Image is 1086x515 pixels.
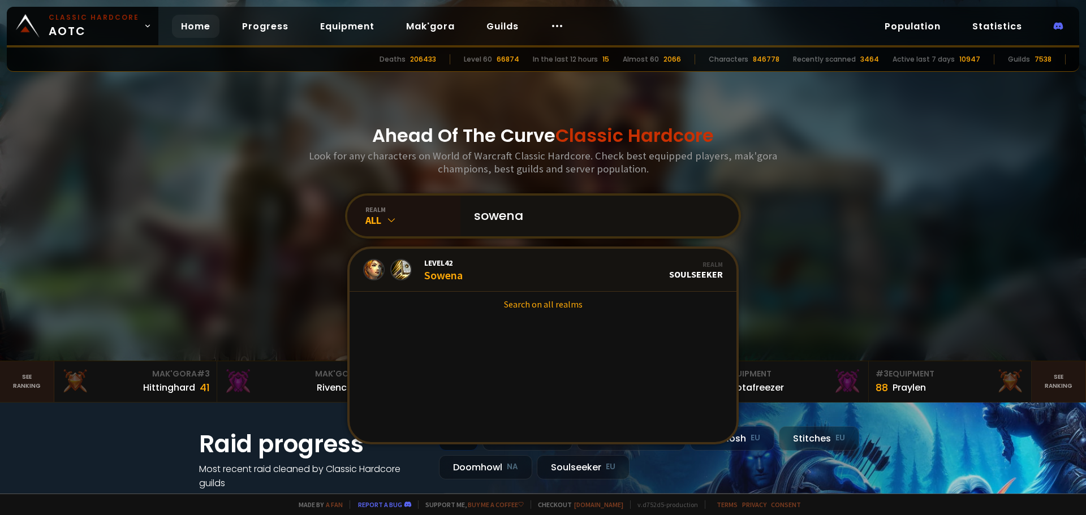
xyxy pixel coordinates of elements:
h3: Look for any characters on World of Warcraft Classic Hardcore. Check best equipped players, mak'g... [304,149,782,175]
a: Statistics [963,15,1031,38]
div: 66874 [497,54,519,64]
div: 15 [602,54,609,64]
a: Guilds [477,15,528,38]
small: EU [606,461,615,473]
div: Equipment [713,368,861,380]
div: Almost 60 [623,54,659,64]
div: 41 [200,380,210,395]
div: Mak'Gora [61,368,210,380]
div: Hittinghard [143,380,195,395]
a: Classic HardcoreAOTC [7,7,158,45]
span: Classic Hardcore [555,123,714,148]
span: Level 42 [424,258,463,268]
span: # 3 [876,368,889,379]
div: Deaths [380,54,406,64]
div: 3464 [860,54,879,64]
div: 846778 [753,54,779,64]
div: Rivench [317,380,352,395]
div: Realm [669,260,723,269]
h1: Raid progress [199,426,425,462]
a: See all progress [199,491,273,504]
a: Progress [233,15,298,38]
div: Sowena [424,258,463,282]
div: Praylen [893,380,926,395]
span: Checkout [531,500,623,509]
div: Equipment [876,368,1024,380]
small: EU [835,432,845,444]
span: Support me, [418,500,524,509]
a: a fan [326,500,343,509]
div: Recently scanned [793,54,856,64]
div: Notafreezer [730,380,784,395]
a: Consent [771,500,801,509]
a: Buy me a coffee [468,500,524,509]
div: Soulseeker [537,455,630,479]
div: In the last 12 hours [533,54,598,64]
div: 206433 [410,54,436,64]
div: Mak'Gora [224,368,373,380]
span: Made by [292,500,343,509]
a: #3Equipment88Praylen [869,361,1032,402]
div: 88 [876,380,888,395]
a: [DOMAIN_NAME] [574,500,623,509]
div: Level 60 [464,54,492,64]
div: Active last 7 days [893,54,955,64]
a: Mak'Gora#2Rivench100 [217,361,380,402]
small: EU [751,432,760,444]
a: #2Equipment88Notafreezer [706,361,869,402]
a: Mak'Gora#3Hittinghard41 [54,361,217,402]
div: Guilds [1008,54,1030,64]
div: 7538 [1035,54,1051,64]
div: Doomhowl [439,455,532,479]
a: Level42SowenaRealmSoulseeker [350,249,736,292]
h4: Most recent raid cleaned by Classic Hardcore guilds [199,462,425,490]
div: realm [365,205,460,214]
a: Home [172,15,219,38]
span: # 3 [197,368,210,379]
a: Privacy [742,500,766,509]
div: Characters [709,54,748,64]
div: 2066 [663,54,681,64]
div: Nek'Rosh [690,426,774,451]
div: 10947 [959,54,980,64]
a: Search on all realms [350,292,736,317]
small: NA [507,461,518,473]
a: Seeranking [1032,361,1086,402]
a: Terms [717,500,738,509]
a: Equipment [311,15,383,38]
div: Soulseeker [669,260,723,280]
small: Classic Hardcore [49,12,139,23]
div: Stitches [779,426,859,451]
span: AOTC [49,12,139,40]
h1: Ahead Of The Curve [372,122,714,149]
a: Report a bug [358,500,402,509]
span: v. d752d5 - production [630,500,698,509]
a: Population [876,15,950,38]
div: All [365,214,460,227]
input: Search a character... [467,196,725,236]
a: Mak'gora [397,15,464,38]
